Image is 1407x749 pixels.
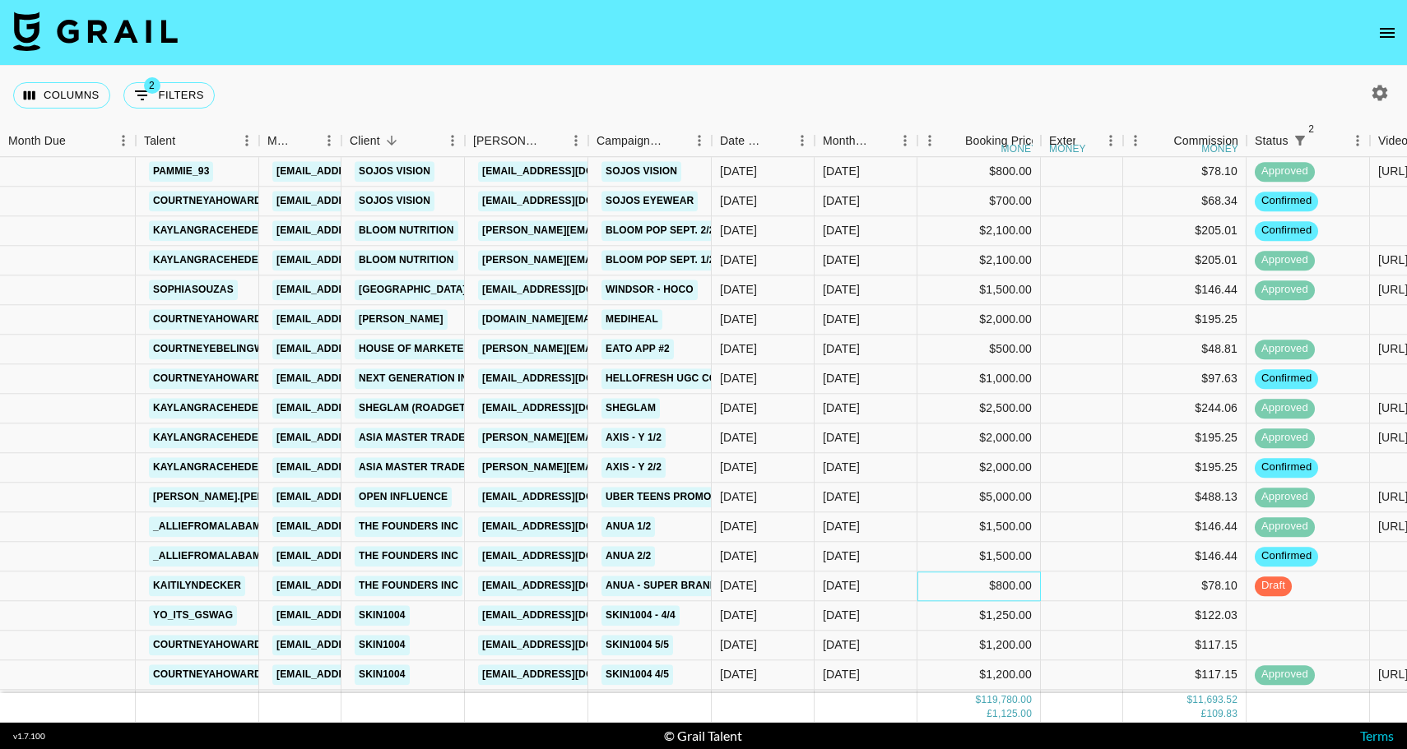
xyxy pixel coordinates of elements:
div: Sep '25 [823,400,860,417]
a: [EMAIL_ADDRESS][DOMAIN_NAME] [272,605,457,626]
span: approved [1255,283,1315,298]
div: 7/24/2025 [720,608,757,624]
div: Sep '25 [823,312,860,328]
div: Campaign (Type) [597,125,664,157]
div: $5,000.00 [917,483,1041,512]
a: [PERSON_NAME].[PERSON_NAME] [149,487,329,507]
div: 2 active filters [1289,129,1312,152]
div: Sep '25 [823,519,860,535]
a: Open Influence [355,487,452,507]
a: [EMAIL_ADDRESS][DOMAIN_NAME] [272,516,457,537]
a: Skin1004 5/5 [601,635,673,655]
div: $244.06 [1123,394,1247,423]
div: $195.25 [1123,453,1247,483]
a: Bloom Pop Sept. 1/2 [601,250,719,270]
div: Sep '25 [823,489,860,506]
a: Eato App #2 [601,339,674,359]
a: [PERSON_NAME][EMAIL_ADDRESS][DOMAIN_NAME] [478,250,746,270]
div: $800.00 [917,571,1041,601]
div: $1,500.00 [917,275,1041,305]
span: draft [1255,579,1292,594]
div: $146.44 [1123,542,1247,571]
div: $2,100.00 [917,246,1041,275]
a: [EMAIL_ADDRESS][DOMAIN_NAME] [272,635,457,655]
div: $2,100.00 [917,216,1041,246]
div: $488.13 [1123,483,1247,512]
button: Sort [767,129,790,152]
span: approved [1255,668,1315,683]
a: ANUA 2/2 [601,546,655,566]
span: approved [1255,431,1315,446]
div: Sep '25 [823,282,860,298]
button: Select columns [13,82,110,109]
div: Sep '25 [823,578,860,594]
span: approved [1255,520,1315,535]
div: Booking Price [965,125,1038,157]
a: Next Generation Influencers [355,368,533,389]
a: AXIS - Y 2/2 [601,457,666,478]
a: AXIS - Y 1/2 [601,428,666,448]
div: $1,200.00 [917,660,1041,690]
button: Sort [541,129,564,152]
div: Sep '25 [823,223,860,239]
button: Menu [317,128,341,153]
a: ANUA 1/2 [601,516,655,537]
div: Client [341,125,465,157]
button: Sort [294,129,317,152]
div: Sep '25 [823,371,860,387]
a: Mediheal [601,309,662,330]
a: courtneyahoward [149,664,266,685]
a: courtneyahoward [149,635,266,655]
a: The Founders Inc [355,516,462,537]
div: $500.00 [917,335,1041,364]
div: 9/4/2025 [720,371,757,387]
div: Status [1255,125,1289,157]
div: money [1201,144,1238,154]
div: $195.25 [1123,423,1247,453]
div: Month Due [815,125,917,157]
a: [EMAIL_ADDRESS][DOMAIN_NAME] [478,161,662,182]
a: [PERSON_NAME][EMAIL_ADDRESS][DOMAIN_NAME] [478,428,746,448]
div: $1,500.00 [917,542,1041,571]
a: [EMAIL_ADDRESS][DOMAIN_NAME] [478,664,662,685]
a: [EMAIL_ADDRESS][DOMAIN_NAME] [272,546,457,566]
span: approved [1255,490,1315,506]
div: 7/24/2025 [720,667,757,683]
button: Menu [234,128,259,153]
div: $122.03 [1123,690,1247,719]
a: courtneyahoward [149,191,266,211]
a: Windsor - HOCO [601,280,698,300]
div: Campaign (Type) [588,125,712,157]
div: Month Due [823,125,870,157]
a: kaylangracehedenskog [149,457,300,478]
div: Sep '25 [823,667,860,683]
div: 8/14/2025 [720,548,757,565]
button: Menu [917,128,942,153]
div: $68.34 [1123,187,1247,216]
a: Sheglam (RoadGet Business PTE) [355,398,550,418]
div: Date Created [720,125,767,157]
div: $205.01 [1123,216,1247,246]
div: Sep '25 [823,252,860,269]
a: [EMAIL_ADDRESS][DOMAIN_NAME] [272,487,457,507]
div: Sep '25 [823,637,860,654]
div: $2,000.00 [917,423,1041,453]
button: Menu [440,128,465,153]
span: confirmed [1255,372,1318,387]
a: courtneyahoward [149,368,266,389]
a: Skin1004 - 4/4 [601,605,680,626]
div: $700.00 [917,187,1041,216]
a: [EMAIL_ADDRESS][DOMAIN_NAME] [272,457,457,478]
div: 8/21/2025 [720,282,757,298]
button: Sort [380,129,403,152]
div: money [1049,144,1086,154]
div: 8/5/2025 [720,430,757,446]
button: Show filters [123,82,215,109]
div: Sep '25 [823,608,860,624]
div: 8/21/2025 [720,489,757,506]
a: Sojos Vision [601,161,681,182]
button: Sort [942,129,965,152]
div: $800.00 [917,157,1041,187]
div: Commission [1173,125,1238,157]
div: Sep '25 [823,193,860,210]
